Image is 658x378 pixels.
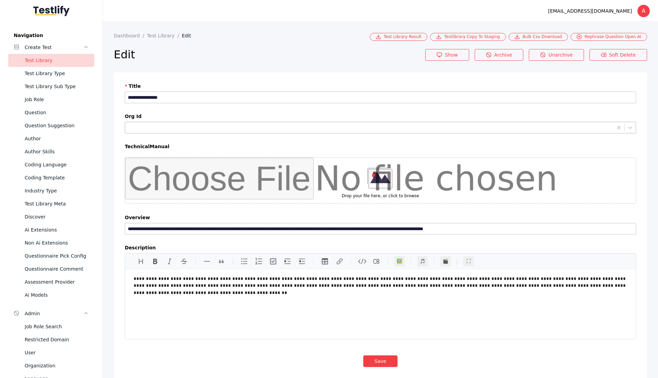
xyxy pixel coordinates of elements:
button: Ordered list [253,256,264,267]
a: Test Library Sub Type [8,80,94,93]
a: Question [8,106,94,119]
div: Test Library Sub Type [25,82,89,91]
button: Headings [135,256,146,267]
div: Create Test [25,43,83,51]
a: Bulk Csv Download [509,33,568,41]
a: Ai Models [8,288,94,302]
div: Test Library Meta [25,200,89,208]
div: Question [25,108,89,117]
a: Questionnaire Pick Config [8,249,94,262]
div: Admin [25,309,83,318]
div: Assessment Provider [25,278,89,286]
a: Dashboard [114,33,147,38]
button: Unordered list [239,256,250,267]
button: Italic [164,256,175,267]
button: Save [363,355,398,367]
a: Discover [8,210,94,223]
label: Title [125,83,636,89]
button: Inline code [357,256,368,267]
div: Job Role [25,95,89,104]
button: Outdent [296,256,307,267]
div: Ai Models [25,291,89,299]
button: 🎬 [440,256,451,267]
a: Author [8,132,94,145]
div: Non Ai Extensions [25,239,89,247]
a: Author Skills [8,145,94,158]
div: Job Role Search [25,322,89,331]
div: Author [25,134,89,143]
a: Edit [182,33,196,38]
div: Questionnaire Pick Config [25,252,89,260]
label: Org Id [125,114,636,119]
div: Test Library Type [25,69,89,78]
button: ⛶ [463,256,474,267]
div: User [25,349,89,357]
div: Coding Language [25,161,89,169]
div: Ai Extensions [25,226,89,234]
button: 🎵 [417,256,428,267]
div: Industry Type [25,187,89,195]
a: Soft Delete [589,49,647,61]
div: Author Skills [25,147,89,156]
button: Insert table [319,256,330,267]
a: Archive [475,49,523,61]
h2: Edit [114,48,425,61]
button: Bold [150,256,161,267]
a: Coding Language [8,158,94,171]
a: Test Library [8,54,94,67]
a: Test Library Meta [8,197,94,210]
a: Test Library Type [8,67,94,80]
a: Assessment Provider [8,275,94,288]
div: Restricted Domain [25,335,89,344]
a: Test Library [147,33,182,38]
a: Rephrase Question Open AI [571,33,647,41]
a: User [8,346,94,359]
div: Test Library [25,56,89,64]
a: Question Suggestion [8,119,94,132]
label: Navigation [8,33,94,38]
div: Discover [25,213,89,221]
a: Restricted Domain [8,333,94,346]
button: Strike [179,256,190,267]
div: [EMAIL_ADDRESS][DOMAIN_NAME] [548,7,632,15]
button: Line [202,256,212,267]
label: description [125,245,636,250]
button: Insert link [334,256,345,267]
div: Question Suggestion [25,121,89,130]
a: Organization [8,359,94,372]
a: Questionnaire Comment [8,262,94,275]
a: Test Library Result [370,33,427,41]
img: Testlify - Backoffice [33,5,70,16]
div: Coding Template [25,174,89,182]
a: Non Ai Extensions [8,236,94,249]
div: A [637,5,650,17]
label: Overview [125,215,636,220]
label: technicalManual [125,144,636,149]
a: Testlibrary Copy To Staging [430,33,506,41]
a: Job Role Search [8,320,94,333]
a: Industry Type [8,184,94,197]
a: Unarchive [529,49,584,61]
a: Job Role [8,93,94,106]
div: Questionnaire Comment [25,265,89,273]
button: 🖼️ [394,256,405,267]
button: Task [268,256,279,267]
button: Insert codeBlock [371,256,382,267]
div: Organization [25,362,89,370]
a: Coding Template [8,171,94,184]
button: Indent [282,256,293,267]
button: Blockquote [216,256,227,267]
a: Ai Extensions [8,223,94,236]
a: Show [425,49,469,61]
